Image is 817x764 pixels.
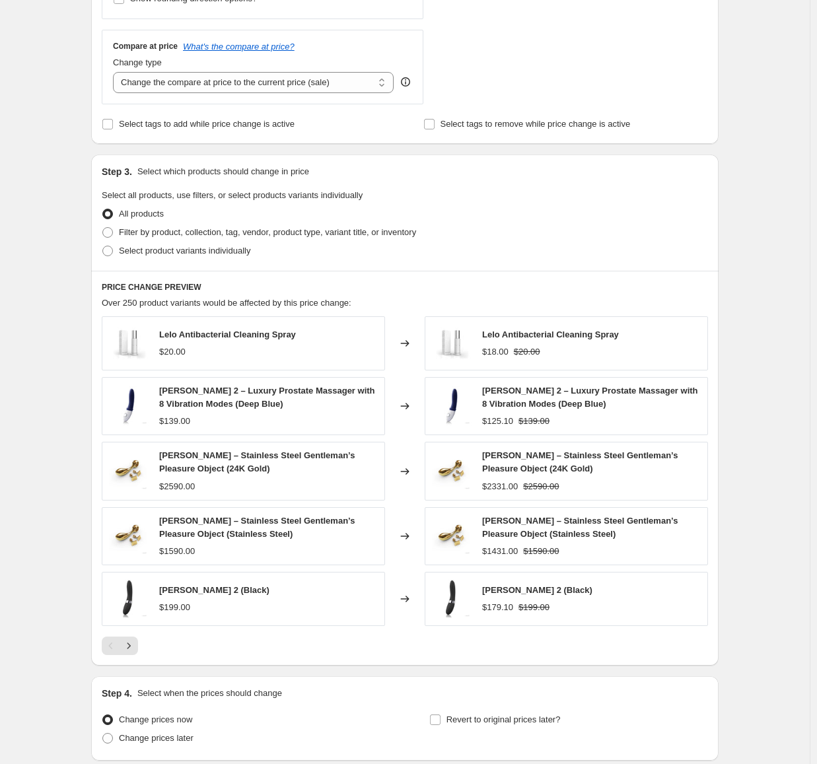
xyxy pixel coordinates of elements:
[183,42,295,52] button: What's the compare at price?
[482,415,513,428] div: $125.10
[432,452,472,491] img: lelo-earl-luxury-toy-x-1_80x.jpg
[102,282,708,293] h6: PRICE CHANGE PREVIEW
[159,345,186,359] div: $20.00
[159,545,195,558] div: $1590.00
[109,516,149,556] img: lelo-earl-luxury-toy-x-1_80x.jpg
[119,227,416,237] span: Filter by product, collection, tag, vendor, product type, variant title, or inventory
[482,585,592,595] span: [PERSON_NAME] 2 (Black)
[119,209,164,219] span: All products
[102,687,132,700] h2: Step 4.
[432,324,472,363] img: lelo-antibacterial-cleaning-spray-luxury-toy-x-1_80x.jpg
[159,480,195,493] div: $2590.00
[137,165,309,178] p: Select which products should change in price
[441,119,631,129] span: Select tags to remove while price change is active
[113,41,178,52] h3: Compare at price
[518,415,550,428] strike: $139.00
[119,733,194,743] span: Change prices later
[399,75,412,88] div: help
[482,516,678,539] span: [PERSON_NAME] – Stainless Steel Gentleman’s Pleasure Object (Stainless Steel)
[523,480,559,493] strike: $2590.00
[518,601,550,614] strike: $199.00
[159,516,355,539] span: [PERSON_NAME] – Stainless Steel Gentleman’s Pleasure Object (Stainless Steel)
[482,330,619,339] span: Lelo Antibacterial Cleaning Spray
[120,637,138,655] button: Next
[102,190,363,200] span: Select all products, use filters, or select products variants individually
[137,687,282,700] p: Select when the prices should change
[482,480,518,493] div: $2331.00
[159,601,190,614] div: $199.00
[109,579,149,619] img: lelo-elise-2-luxury-toy-x-1_80x.jpg
[109,324,149,363] img: lelo-antibacterial-cleaning-spray-luxury-toy-x-1_80x.jpg
[482,386,698,409] span: [PERSON_NAME] 2 – Luxury Prostate Massager with 8 Vibration Modes (Deep Blue)
[446,714,561,724] span: Revert to original prices later?
[432,516,472,556] img: lelo-earl-luxury-toy-x-1_80x.jpg
[159,415,190,428] div: $139.00
[523,545,559,558] strike: $1590.00
[119,246,250,256] span: Select product variants individually
[482,545,518,558] div: $1431.00
[159,585,269,595] span: [PERSON_NAME] 2 (Black)
[482,601,513,614] div: $179.10
[159,330,296,339] span: Lelo Antibacterial Cleaning Spray
[102,165,132,178] h2: Step 3.
[109,452,149,491] img: lelo-earl-luxury-toy-x-1_80x.jpg
[514,345,540,359] strike: $20.00
[159,450,355,473] span: [PERSON_NAME] – Stainless Steel Gentleman’s Pleasure Object (24K Gold)
[482,345,509,359] div: $18.00
[482,450,678,473] span: [PERSON_NAME] – Stainless Steel Gentleman’s Pleasure Object (24K Gold)
[432,579,472,619] img: lelo-elise-2-luxury-toy-x-1_80x.jpg
[113,57,162,67] span: Change type
[119,119,295,129] span: Select tags to add while price change is active
[102,637,138,655] nav: Pagination
[109,386,149,426] img: lelo-billy-2-luxury-toy-x-1_80x.jpg
[119,714,192,724] span: Change prices now
[432,386,472,426] img: lelo-billy-2-luxury-toy-x-1_80x.jpg
[102,298,351,308] span: Over 250 product variants would be affected by this price change:
[159,386,375,409] span: [PERSON_NAME] 2 – Luxury Prostate Massager with 8 Vibration Modes (Deep Blue)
